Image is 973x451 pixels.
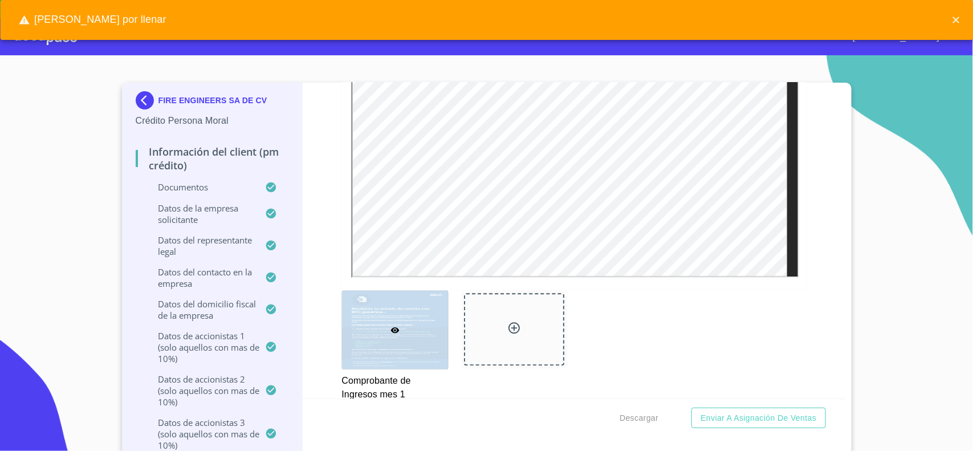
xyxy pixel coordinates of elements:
button: Enviar a Asignación de Ventas [691,408,825,429]
div: FIRE ENGINEERS SA DE CV [136,91,289,114]
p: Datos del representante legal [136,234,266,257]
p: Datos de accionistas 3 (solo aquellos con mas de 10%) [136,417,266,451]
p: FIRE ENGINEERS SA DE CV [158,96,267,105]
p: Información del Client (PM crédito) [136,145,289,172]
button: close [943,7,968,32]
p: Datos de accionistas 2 (solo aquellos con mas de 10%) [136,373,266,408]
p: Datos de accionistas 1 (solo aquellos con mas de 10%) [136,330,266,364]
p: Comprobante de Ingresos mes 1 [341,369,447,401]
span: Descargar [620,411,658,425]
span: Enviar a Asignación de Ventas [701,411,816,425]
img: Docupass spot blue [136,91,158,109]
p: Datos del domicilio fiscal de la empresa [136,298,266,321]
p: Datos del contacto en la empresa [136,266,266,289]
p: Crédito Persona Moral [136,114,289,128]
span: [PERSON_NAME] por llenar [9,8,176,32]
p: Datos de la empresa solicitante [136,202,266,225]
button: Descargar [615,408,663,429]
p: Documentos [136,181,266,193]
